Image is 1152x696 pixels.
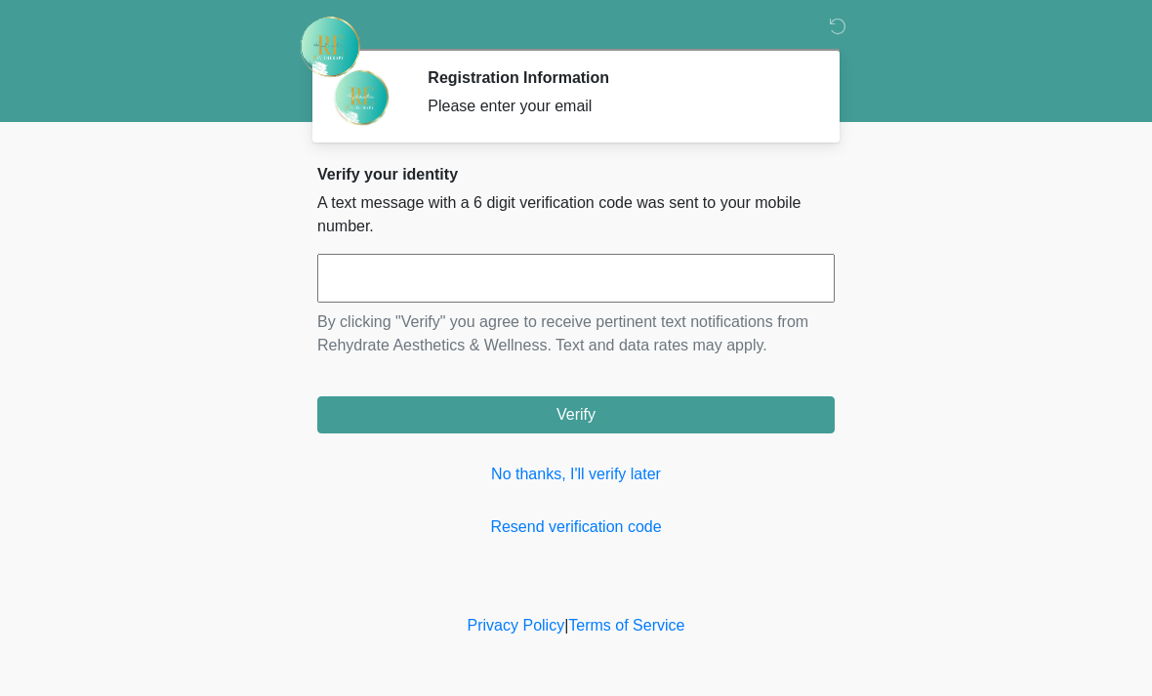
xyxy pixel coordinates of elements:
img: Agent Avatar [332,68,391,127]
img: Rehydrate Aesthetics & Wellness Logo [298,15,362,79]
a: Terms of Service [568,617,684,634]
a: | [564,617,568,634]
h2: Verify your identity [317,165,835,184]
button: Verify [317,396,835,433]
a: Resend verification code [317,515,835,539]
a: No thanks, I'll verify later [317,463,835,486]
a: Privacy Policy [468,617,565,634]
div: Please enter your email [428,95,805,118]
p: By clicking "Verify" you agree to receive pertinent text notifications from Rehydrate Aesthetics ... [317,310,835,357]
p: A text message with a 6 digit verification code was sent to your mobile number. [317,191,835,238]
